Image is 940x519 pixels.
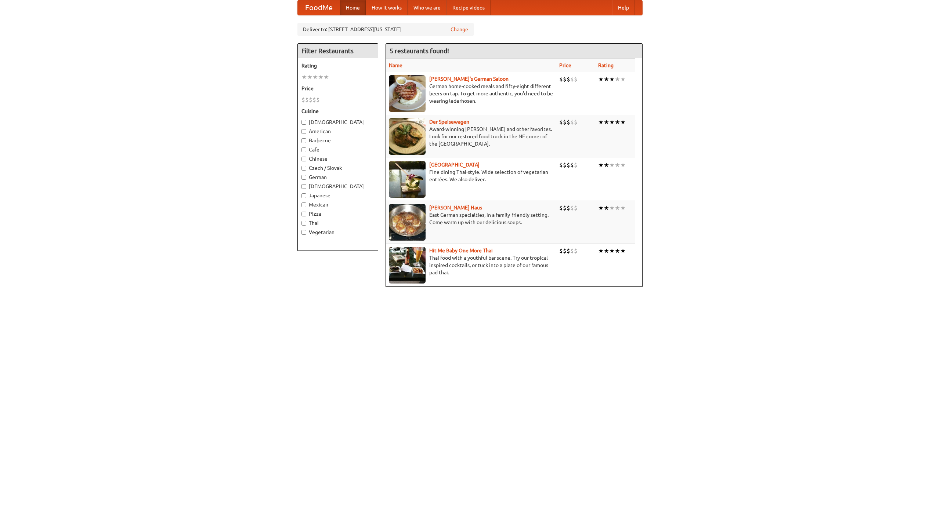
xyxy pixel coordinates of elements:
li: $ [563,75,567,83]
a: [GEOGRAPHIC_DATA] [429,162,480,168]
a: Change [451,26,468,33]
input: Pizza [301,212,306,216]
li: $ [312,96,316,104]
li: $ [301,96,305,104]
li: $ [574,75,578,83]
a: Hit Me Baby One More Thai [429,248,493,253]
label: Cafe [301,146,374,153]
li: $ [574,118,578,126]
li: $ [559,247,563,255]
li: $ [570,118,574,126]
input: German [301,175,306,180]
p: Thai food with a youthful bar scene. Try our tropical inspired cocktails, or tuck into a plate of... [389,254,553,276]
li: ★ [307,73,312,81]
a: How it works [366,0,408,15]
h4: Filter Restaurants [298,44,378,58]
input: Cafe [301,147,306,152]
li: ★ [323,73,329,81]
label: Pizza [301,210,374,218]
li: ★ [609,161,615,169]
label: American [301,128,374,135]
label: Vegetarian [301,229,374,236]
li: ★ [615,75,620,83]
input: Mexican [301,202,306,207]
li: ★ [609,247,615,255]
li: $ [567,247,570,255]
li: ★ [620,204,626,212]
li: $ [305,96,309,104]
li: ★ [620,247,626,255]
li: ★ [598,118,604,126]
a: Rating [598,62,614,68]
li: ★ [598,161,604,169]
li: ★ [620,118,626,126]
p: Fine dining Thai-style. Wide selection of vegetarian entrées. We also deliver. [389,168,553,183]
li: ★ [615,247,620,255]
input: Chinese [301,157,306,161]
label: Japanese [301,192,374,199]
li: ★ [615,118,620,126]
li: ★ [598,247,604,255]
input: Barbecue [301,138,306,143]
li: $ [574,204,578,212]
img: esthers.jpg [389,75,426,112]
input: Thai [301,221,306,226]
li: ★ [620,161,626,169]
li: ★ [604,247,609,255]
a: Help [612,0,635,15]
li: $ [567,161,570,169]
a: Price [559,62,571,68]
li: ★ [604,161,609,169]
a: Name [389,62,402,68]
p: East German specialties, in a family-friendly setting. Come warm up with our delicious soups. [389,211,553,226]
li: $ [316,96,320,104]
li: $ [563,118,567,126]
label: German [301,173,374,181]
li: ★ [598,204,604,212]
li: ★ [609,204,615,212]
li: $ [559,118,563,126]
a: [PERSON_NAME]'s German Saloon [429,76,509,82]
input: Vegetarian [301,230,306,235]
img: satay.jpg [389,161,426,198]
li: $ [563,204,567,212]
input: Japanese [301,193,306,198]
li: ★ [615,161,620,169]
li: ★ [312,73,318,81]
label: Barbecue [301,137,374,144]
li: $ [567,204,570,212]
h5: Price [301,85,374,92]
a: Recipe videos [446,0,491,15]
li: ★ [615,204,620,212]
a: Home [340,0,366,15]
li: ★ [609,75,615,83]
input: [DEMOGRAPHIC_DATA] [301,184,306,189]
label: Chinese [301,155,374,162]
img: speisewagen.jpg [389,118,426,155]
a: [PERSON_NAME] Haus [429,205,482,211]
li: $ [570,75,574,83]
li: $ [567,118,570,126]
a: FoodMe [298,0,340,15]
a: Der Speisewagen [429,119,469,125]
label: [DEMOGRAPHIC_DATA] [301,183,374,190]
li: $ [559,75,563,83]
li: $ [563,247,567,255]
img: kohlhaus.jpg [389,204,426,241]
li: ★ [620,75,626,83]
label: Czech / Slovak [301,164,374,172]
label: Mexican [301,201,374,208]
li: ★ [318,73,323,81]
li: $ [574,247,578,255]
li: $ [559,204,563,212]
li: ★ [301,73,307,81]
ng-pluralize: 5 restaurants found! [390,47,449,54]
li: ★ [609,118,615,126]
a: Who we are [408,0,446,15]
div: Deliver to: [STREET_ADDRESS][US_STATE] [297,23,474,36]
li: ★ [598,75,604,83]
img: babythai.jpg [389,247,426,284]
